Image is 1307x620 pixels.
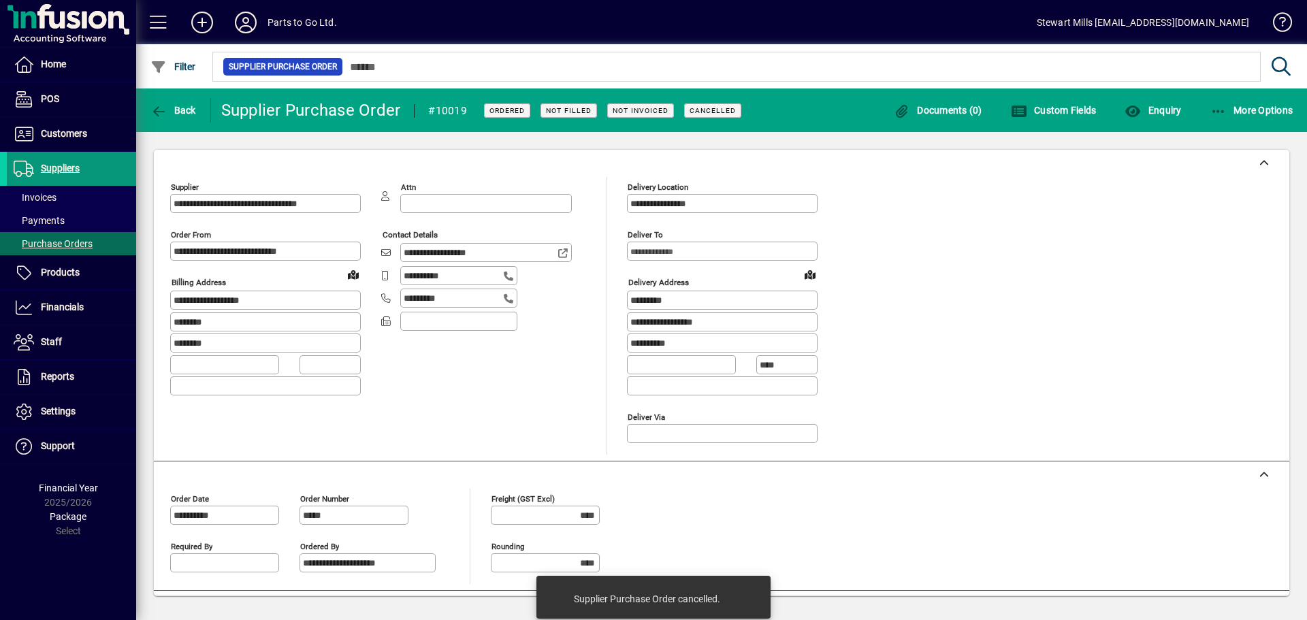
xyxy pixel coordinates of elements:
mat-label: Deliver via [628,412,665,421]
span: Home [41,59,66,69]
span: Products [41,267,80,278]
mat-label: Order from [171,230,211,240]
mat-label: Delivery Location [628,182,688,192]
a: View on map [342,263,364,285]
a: Reports [7,360,136,394]
button: More Options [1207,98,1297,123]
a: Invoices [7,186,136,209]
span: Purchase Orders [14,238,93,249]
span: Supplier Purchase Order [229,60,337,74]
span: Financial Year [39,483,98,493]
mat-label: Deliver To [628,230,663,240]
mat-label: Required by [171,541,212,551]
mat-label: Ordered by [300,541,339,551]
a: Payments [7,209,136,232]
button: Filter [147,54,199,79]
span: Staff [41,336,62,347]
app-page-header-button: Back [136,98,211,123]
span: Package [50,511,86,522]
span: Documents (0) [894,105,982,116]
span: Invoices [14,192,57,203]
span: Ordered [489,106,525,115]
span: Customers [41,128,87,139]
div: Supplier Purchase Order [221,99,401,121]
mat-label: Rounding [491,541,524,551]
div: Stewart Mills [EMAIL_ADDRESS][DOMAIN_NAME] [1037,12,1249,33]
button: Enquiry [1121,98,1184,123]
button: Back [147,98,199,123]
span: Not Filled [546,106,592,115]
span: POS [41,93,59,104]
mat-label: Freight (GST excl) [491,493,555,503]
span: Support [41,440,75,451]
a: POS [7,82,136,116]
mat-label: Order number [300,493,349,503]
mat-label: Order date [171,493,209,503]
span: Reports [41,371,74,382]
a: Support [7,429,136,463]
button: Documents (0) [890,98,986,123]
button: Profile [224,10,268,35]
span: Filter [150,61,196,72]
button: Add [180,10,224,35]
button: Custom Fields [1007,98,1100,123]
mat-label: Supplier [171,182,199,192]
span: Cancelled [690,106,736,115]
div: Supplier Purchase Order cancelled. [574,592,720,606]
a: Purchase Orders [7,232,136,255]
span: Financials [41,301,84,312]
div: Parts to Go Ltd. [268,12,337,33]
mat-label: Attn [401,182,416,192]
span: Suppliers [41,163,80,174]
a: View on map [799,263,821,285]
span: Payments [14,215,65,226]
a: Financials [7,291,136,325]
a: Home [7,48,136,82]
span: Settings [41,406,76,417]
a: Staff [7,325,136,359]
a: Settings [7,395,136,429]
a: Customers [7,117,136,151]
span: More Options [1210,105,1293,116]
span: Enquiry [1125,105,1181,116]
div: #10019 [428,100,467,122]
span: Not Invoiced [613,106,668,115]
a: Products [7,256,136,290]
span: Back [150,105,196,116]
a: Knowledge Base [1263,3,1290,47]
span: Custom Fields [1011,105,1097,116]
